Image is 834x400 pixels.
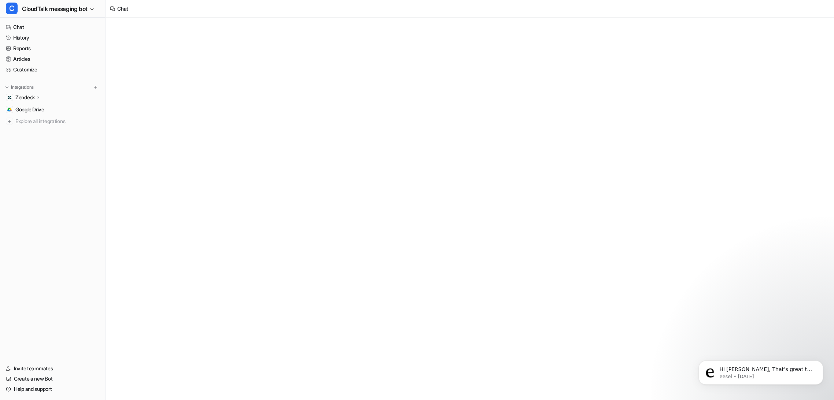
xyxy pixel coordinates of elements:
a: History [3,33,102,43]
a: Articles [3,54,102,64]
a: Create a new Bot [3,374,102,384]
span: Google Drive [15,106,44,113]
img: explore all integrations [6,118,13,125]
div: Chat [117,5,128,12]
a: Invite teammates [3,363,102,374]
p: Zendesk [15,94,35,101]
a: Explore all integrations [3,116,102,126]
a: Chat [3,22,102,32]
a: Google DriveGoogle Drive [3,104,102,115]
span: CloudTalk messaging bot [22,4,88,14]
a: Reports [3,43,102,53]
a: Customize [3,64,102,75]
span: C [6,3,18,14]
img: expand menu [4,85,10,90]
img: Zendesk [7,95,12,100]
img: menu_add.svg [93,85,98,90]
a: Help and support [3,384,102,394]
iframe: Intercom notifications message [687,345,834,396]
span: Explore all integrations [15,115,99,127]
img: Google Drive [7,107,12,112]
button: Integrations [3,84,36,91]
p: Integrations [11,84,34,90]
